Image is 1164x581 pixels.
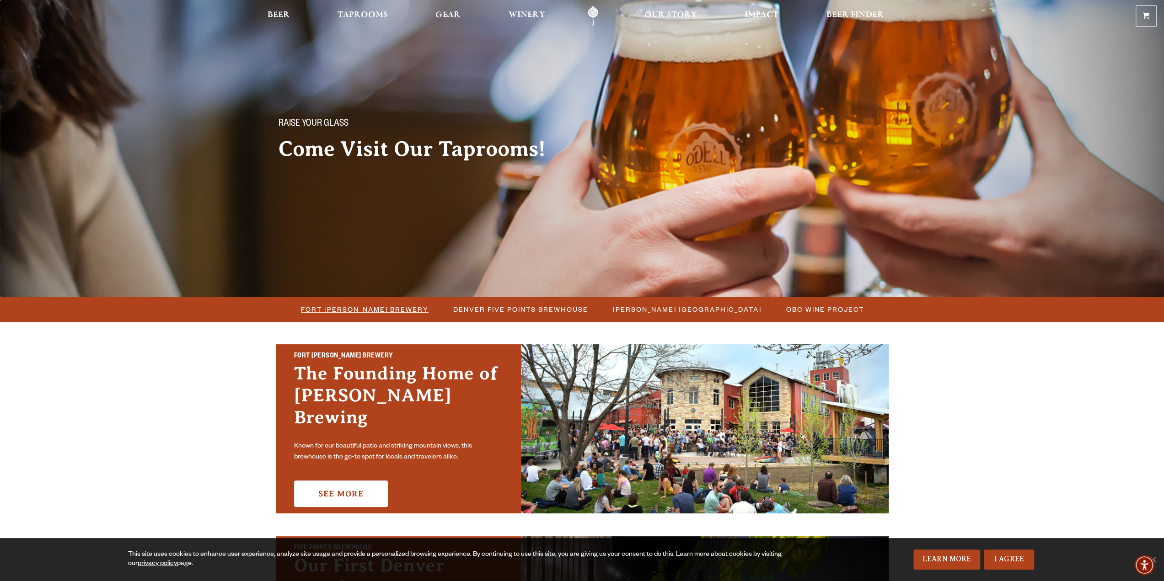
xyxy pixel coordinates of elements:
[503,6,551,27] a: Winery
[435,11,461,19] span: Gear
[984,549,1034,570] a: I Agree
[294,351,503,362] h2: Fort [PERSON_NAME] Brewery
[644,11,697,19] span: Our Story
[279,138,564,160] h2: Come Visit Our Taprooms!
[1134,555,1154,575] div: Accessibility Menu
[638,6,703,27] a: Our Story
[429,6,467,27] a: Gear
[607,303,766,316] a: [PERSON_NAME] [GEOGRAPHIC_DATA]
[913,549,981,570] a: Learn More
[338,11,388,19] span: Taprooms
[453,303,588,316] span: Denver Five Points Brewhouse
[786,303,864,316] span: OBC Wine Project
[613,303,762,316] span: [PERSON_NAME] [GEOGRAPHIC_DATA]
[739,6,784,27] a: Impact
[521,344,889,513] img: Fort Collins Brewery & Taproom'
[576,6,610,27] a: Odell Home
[332,6,394,27] a: Taprooms
[745,11,778,19] span: Impact
[128,550,799,569] div: This site uses cookies to enhance user experience, analyze site usage and provide a personalized ...
[279,118,349,130] span: Raise your glass
[826,11,884,19] span: Beer Finder
[820,6,890,27] a: Beer Finder
[294,480,388,507] a: See More
[781,303,869,316] a: OBC Wine Project
[138,560,177,568] a: privacy policy
[294,362,503,437] h3: The Founding Home of [PERSON_NAME] Brewing
[295,303,433,316] a: Fort [PERSON_NAME] Brewery
[262,6,296,27] a: Beer
[509,11,545,19] span: Winery
[294,441,503,463] p: Known for our beautiful patio and striking mountain views, this brewhouse is the go-to spot for l...
[268,11,290,19] span: Beer
[301,303,429,316] span: Fort [PERSON_NAME] Brewery
[448,303,593,316] a: Denver Five Points Brewhouse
